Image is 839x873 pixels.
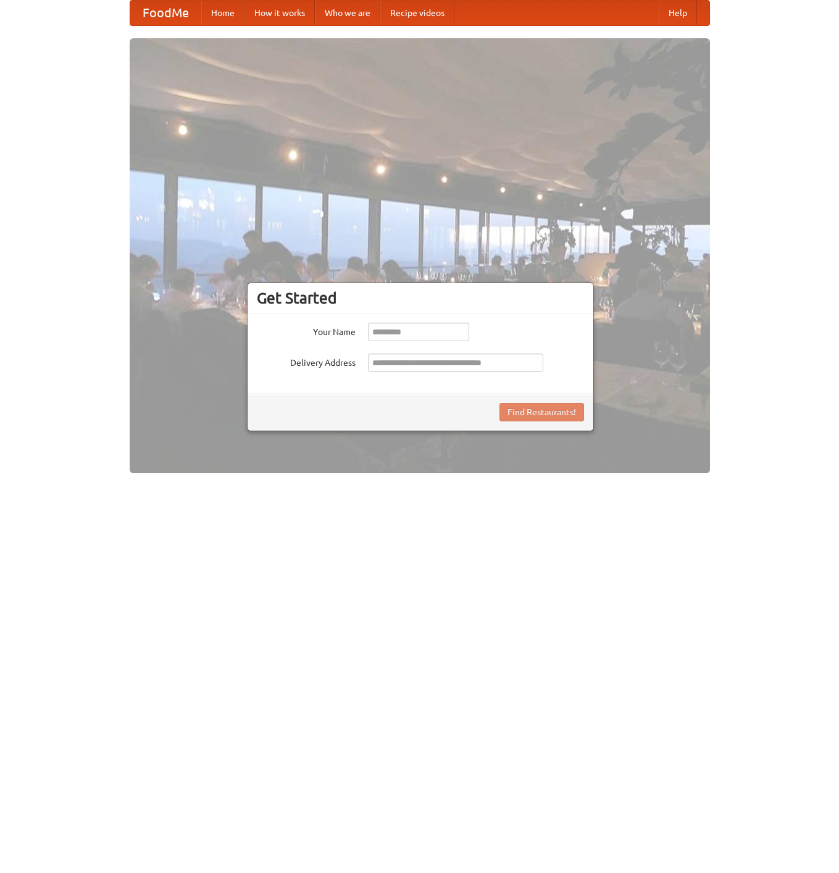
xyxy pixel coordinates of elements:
[257,323,356,338] label: Your Name
[201,1,244,25] a: Home
[130,1,201,25] a: FoodMe
[315,1,380,25] a: Who we are
[659,1,697,25] a: Help
[499,403,584,421] button: Find Restaurants!
[257,289,584,307] h3: Get Started
[257,354,356,369] label: Delivery Address
[244,1,315,25] a: How it works
[380,1,454,25] a: Recipe videos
